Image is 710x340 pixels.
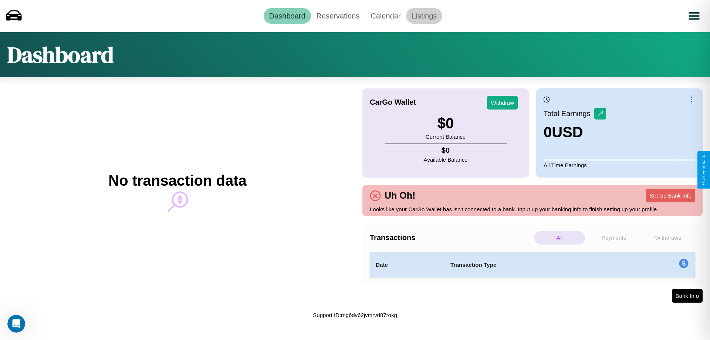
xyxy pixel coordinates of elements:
a: Listings [406,8,442,24]
p: Support ID: mg6dv62jvmrvd87rokg [313,310,397,320]
p: Payments [589,231,639,245]
h4: Transaction Type [450,260,618,269]
h4: Transactions [370,233,532,242]
h3: 0 USD [544,124,606,141]
a: Calendar [365,8,406,24]
h4: Date [376,260,439,269]
button: Set Up Bank Info [646,189,695,202]
p: Available Balance [424,155,468,165]
p: Total Earnings [544,107,594,120]
button: Bank Info [672,289,703,303]
table: simple table [370,252,695,278]
p: All Time Earnings [544,160,695,170]
h4: Uh Oh! [381,190,419,201]
h4: $ 0 [424,146,468,155]
p: All [534,231,585,245]
p: Withdraws [643,231,693,245]
h4: CarGo Wallet [370,98,416,107]
button: Open menu [684,6,704,26]
h3: $ 0 [426,115,466,132]
p: Current Balance [426,132,466,142]
a: Dashboard [264,8,311,24]
h2: No transaction data [108,172,246,189]
h1: Dashboard [7,40,114,70]
p: Looks like your CarGo Wallet has isn't connected to a bank. Input up your banking info to finish ... [370,204,695,214]
div: Give Feedback [701,155,706,185]
button: Withdraw [487,96,518,110]
iframe: Intercom live chat [7,315,25,333]
a: Reservations [311,8,365,24]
